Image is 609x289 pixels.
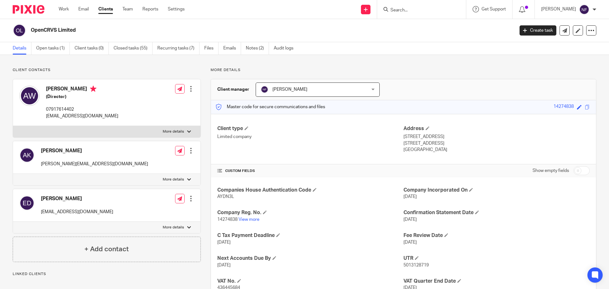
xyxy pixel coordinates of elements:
[272,87,307,92] span: [PERSON_NAME]
[19,195,35,211] img: svg%3E
[13,68,201,73] p: Client contacts
[59,6,69,12] a: Work
[217,255,403,262] h4: Next Accounts Due By
[217,86,249,93] h3: Client manager
[98,6,113,12] a: Clients
[403,187,590,194] h4: Company Incorporated On
[163,225,184,230] p: More details
[157,42,200,55] a: Recurring tasks (7)
[261,86,268,93] img: svg%3E
[541,6,576,12] p: [PERSON_NAME]
[403,125,590,132] h4: Address
[90,86,96,92] i: Primary
[46,113,118,119] p: [EMAIL_ADDRESS][DOMAIN_NAME]
[553,103,574,111] div: 14274838
[520,25,556,36] a: Create task
[114,42,153,55] a: Closed tasks (55)
[13,24,26,37] img: svg%3E
[41,195,113,202] h4: [PERSON_NAME]
[217,232,403,239] h4: C Tax Payment Deadline
[390,8,447,13] input: Search
[19,148,35,163] img: svg%3E
[403,278,590,285] h4: VAT Quarter End Date
[403,140,590,147] p: [STREET_ADDRESS]
[217,217,238,222] span: 14274838
[217,168,403,174] h4: CUSTOM FIELDS
[217,209,403,216] h4: Company Reg. No.
[41,148,148,154] h4: [PERSON_NAME]
[46,106,118,113] p: 07917614402
[13,272,201,277] p: Linked clients
[481,7,506,11] span: Get Support
[403,263,429,267] span: 5013128719
[403,240,417,245] span: [DATE]
[13,5,44,14] img: Pixie
[217,263,231,267] span: [DATE]
[163,129,184,134] p: More details
[41,209,113,215] p: [EMAIL_ADDRESS][DOMAIN_NAME]
[403,255,590,262] h4: UTR
[46,94,118,100] h5: (Director)
[239,217,259,222] a: View more
[217,125,403,132] h4: Client type
[403,134,590,140] p: [STREET_ADDRESS]
[78,6,89,12] a: Email
[579,4,589,15] img: svg%3E
[403,147,590,153] p: [GEOGRAPHIC_DATA]
[168,6,185,12] a: Settings
[217,187,403,194] h4: Companies House Authentication Code
[122,6,133,12] a: Team
[31,27,414,34] h2: OpenCRVS Limited
[36,42,70,55] a: Open tasks (1)
[41,161,148,167] p: [PERSON_NAME][EMAIL_ADDRESS][DOMAIN_NAME]
[274,42,298,55] a: Audit logs
[403,209,590,216] h4: Confirmation Statement Date
[13,42,31,55] a: Details
[403,194,417,199] span: [DATE]
[84,244,129,254] h4: + Add contact
[46,86,118,94] h4: [PERSON_NAME]
[533,167,569,174] label: Show empty fields
[403,232,590,239] h4: Fee Review Date
[142,6,158,12] a: Reports
[163,177,184,182] p: More details
[75,42,109,55] a: Client tasks (0)
[19,86,40,106] img: svg%3E
[204,42,219,55] a: Files
[403,217,417,222] span: [DATE]
[217,194,234,199] span: AYDN3L
[217,240,231,245] span: [DATE]
[216,104,325,110] p: Master code for secure communications and files
[246,42,269,55] a: Notes (2)
[217,134,403,140] p: Limited company
[211,68,596,73] p: More details
[217,278,403,285] h4: VAT No.
[223,42,241,55] a: Emails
